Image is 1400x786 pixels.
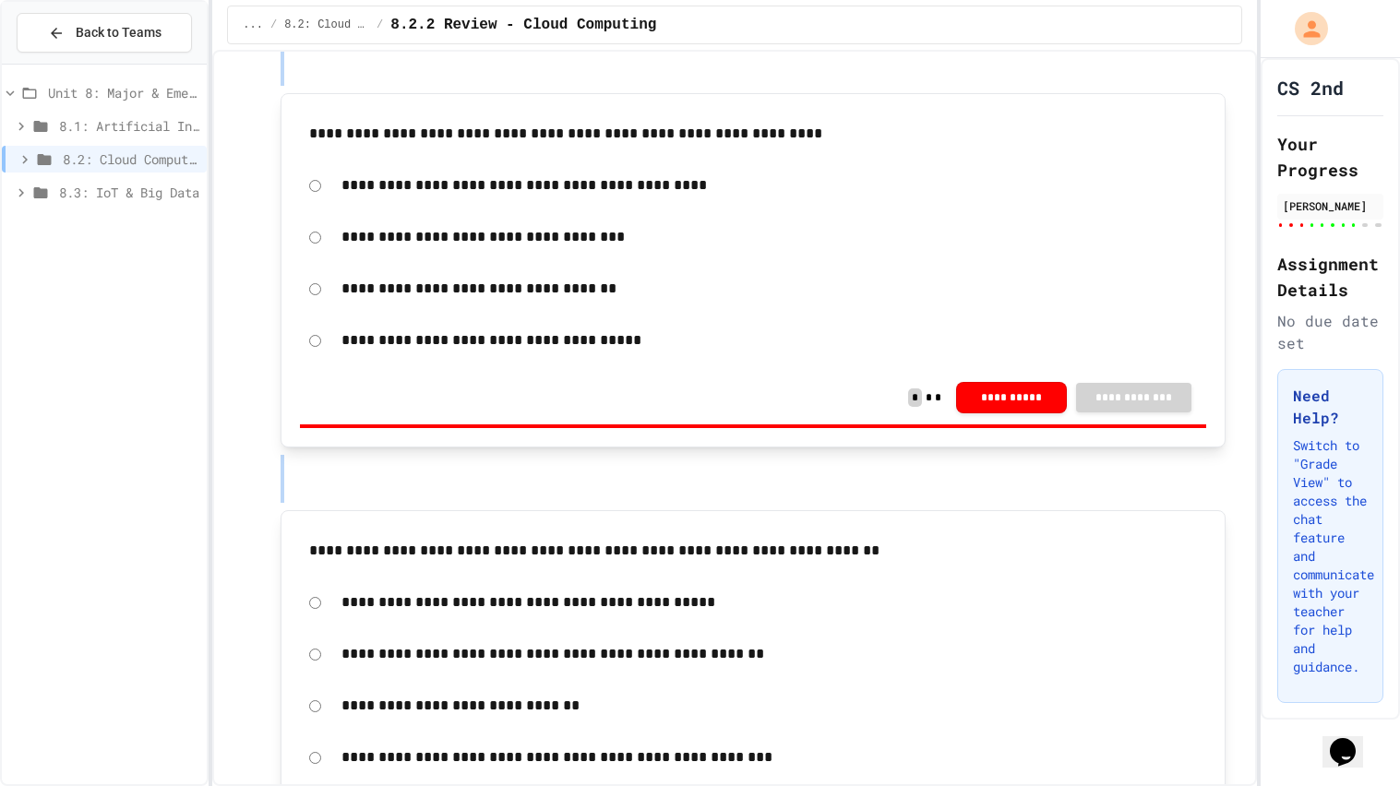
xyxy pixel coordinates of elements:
div: No due date set [1277,310,1383,354]
span: / [377,18,383,32]
p: Switch to "Grade View" to access the chat feature and communicate with your teacher for help and ... [1293,436,1368,676]
h2: Your Progress [1277,131,1383,183]
div: My Account [1275,7,1333,50]
span: ... [243,18,263,32]
span: 8.3: IoT & Big Data [59,183,199,202]
h2: Assignment Details [1277,251,1383,303]
span: / [270,18,277,32]
h3: Need Help? [1293,385,1368,429]
span: 8.2: Cloud Computing [284,18,369,32]
button: Back to Teams [17,13,192,53]
iframe: chat widget [1322,712,1382,768]
span: Unit 8: Major & Emerging Technologies [48,83,199,102]
span: Back to Teams [76,23,162,42]
div: [PERSON_NAME] [1283,197,1378,214]
span: 8.2.2 Review - Cloud Computing [390,14,656,36]
h1: CS 2nd [1277,75,1344,101]
span: 8.1: Artificial Intelligence Basics [59,116,199,136]
span: 8.2: Cloud Computing [63,149,199,169]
